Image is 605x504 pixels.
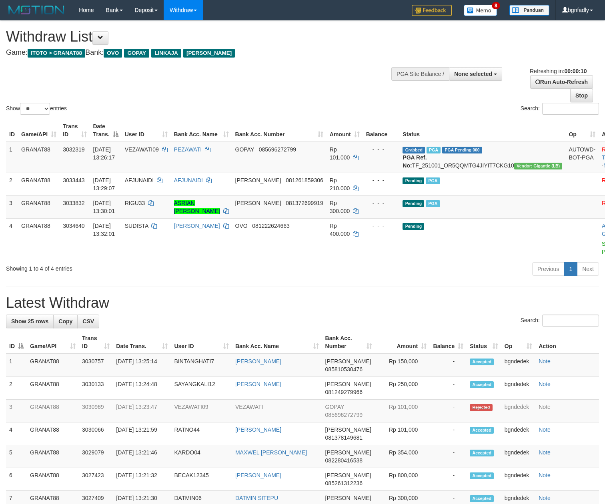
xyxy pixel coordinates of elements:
th: Game/API: activate to sort column ascending [27,331,79,354]
h1: Withdraw List [6,29,395,45]
td: BINTANGHATI7 [171,354,232,377]
td: GRANAT88 [18,218,60,259]
img: MOTION_logo.png [6,4,67,16]
th: ID [6,119,18,142]
td: 3027423 [79,468,113,491]
td: 4 [6,218,18,259]
td: 5 [6,445,27,468]
span: Accepted [470,472,494,479]
td: GRANAT88 [18,142,60,173]
span: [DATE] 13:32:01 [93,223,115,237]
span: Copy 085261312236 to clipboard [325,480,363,486]
span: [PERSON_NAME] [183,49,235,58]
td: - [430,377,467,400]
td: BECAK12345 [171,468,232,491]
td: GRANAT88 [27,422,79,445]
td: [DATE] 13:23:47 [113,400,171,422]
a: [PERSON_NAME] [174,223,220,229]
span: Copy 081249279966 to clipboard [325,389,363,395]
span: 3032319 [63,146,85,153]
th: Bank Acc. Number: activate to sort column ascending [322,331,376,354]
th: User ID: activate to sort column ascending [122,119,171,142]
td: - [430,354,467,377]
span: AFJUNAIDI [125,177,154,183]
span: Copy [58,318,72,325]
span: 3033832 [63,200,85,206]
span: [PERSON_NAME] [235,177,281,183]
span: None selected [454,71,492,77]
th: User ID: activate to sort column ascending [171,331,232,354]
td: bgndedek [501,445,535,468]
span: Copy 081372699919 to clipboard [286,200,323,206]
a: CSV [77,315,99,328]
span: Copy 081222624663 to clipboard [252,223,289,229]
td: - [430,400,467,422]
td: GRANAT88 [18,173,60,195]
td: bgndedek [501,377,535,400]
a: Stop [570,89,593,102]
span: GOPAY [325,404,344,410]
th: Balance [363,119,400,142]
a: [PERSON_NAME] [235,381,281,387]
td: RATNO44 [171,422,232,445]
a: VEZAWATI [235,404,263,410]
td: bgndedek [501,354,535,377]
td: GRANAT88 [27,354,79,377]
th: Game/API: activate to sort column ascending [18,119,60,142]
span: [DATE] 13:29:07 [93,177,115,191]
span: Rp 210.000 [330,177,350,191]
span: GOPAY [235,146,254,153]
span: 3033443 [63,177,85,183]
span: Show 25 rows [11,318,48,325]
td: AUTOWD-BOT-PGA [565,142,599,173]
th: Date Trans.: activate to sort column ascending [113,331,171,354]
td: Rp 150,000 [375,354,430,377]
a: 1 [564,262,577,276]
a: [PERSON_NAME] [235,426,281,433]
th: Amount: activate to sort column ascending [375,331,430,354]
a: [PERSON_NAME] [235,472,281,478]
th: Trans ID: activate to sort column ascending [79,331,113,354]
span: [PERSON_NAME] [325,426,371,433]
span: [PERSON_NAME] [325,472,371,478]
button: None selected [449,67,502,81]
span: 8 [492,2,500,9]
span: Copy 081261859306 to clipboard [286,177,323,183]
span: Pending [403,177,424,184]
a: Note [539,404,551,410]
td: Rp 101,000 [375,400,430,422]
span: LINKAJA [151,49,181,58]
span: [PERSON_NAME] [325,449,371,456]
span: Marked by bgndedek [426,177,440,184]
span: Rp 400.000 [330,223,350,237]
th: Balance: activate to sort column ascending [430,331,467,354]
input: Search: [542,103,599,115]
td: 2 [6,173,18,195]
th: Action [535,331,599,354]
a: MAXWEL [PERSON_NAME] [235,449,307,456]
b: PGA Ref. No: [403,154,427,169]
td: Rp 101,000 [375,422,430,445]
span: Accepted [470,381,494,388]
span: Grabbed [403,147,425,153]
a: DATMIN SITEPU [235,495,278,501]
a: [PERSON_NAME] [235,358,281,365]
div: Showing 1 to 4 of 4 entries [6,261,246,273]
span: [PERSON_NAME] [235,200,281,206]
th: Date Trans.: activate to sort column descending [90,119,122,142]
span: ITOTO > GRANAT88 [28,49,85,58]
td: TF_251001_OR5QQMTG4JIYIT7CKG10 [399,142,565,173]
span: Accepted [470,450,494,456]
a: Note [539,358,551,365]
span: SUDISTA [125,223,148,229]
strong: 00:00:10 [564,68,587,74]
div: PGA Site Balance / [391,67,449,81]
div: - - - [366,145,397,153]
td: 2 [6,377,27,400]
a: ASRIAN [PERSON_NAME] [174,200,220,214]
td: [DATE] 13:21:32 [113,468,171,491]
img: panduan.png [509,5,549,16]
span: [PERSON_NAME] [325,495,371,501]
select: Showentries [20,103,50,115]
span: GOPAY [124,49,149,58]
